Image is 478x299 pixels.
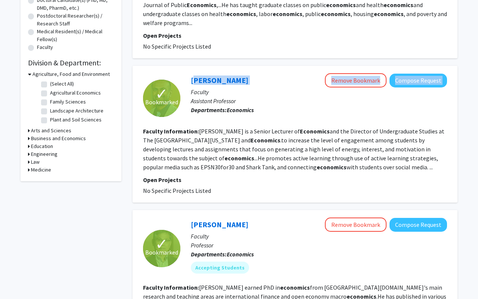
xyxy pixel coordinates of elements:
[143,127,199,135] b: Faculty Information:
[227,106,254,114] b: Economics
[37,12,114,28] label: Postdoctoral Researcher(s) / Research Staff
[143,284,199,291] b: Faculty Information:
[50,80,74,88] label: (Select All)
[143,187,211,194] span: No Specific Projects Listed
[37,28,114,43] label: Medical Resident(s) / Medical Fellow(s)
[191,87,447,96] p: Faculty
[191,106,227,114] b: Departments:
[6,265,32,293] iframe: Chat
[325,73,387,87] button: Remove Bookmark
[143,175,447,184] p: Open Projects
[37,43,53,51] label: Faculty
[384,1,413,9] b: economics
[187,1,217,9] b: Economics
[389,74,447,87] button: Compose Request to Darshak Patel
[31,142,53,150] h3: Education
[300,127,330,135] b: Economics
[191,262,249,274] mat-chip: Accepting Students
[145,98,178,107] span: Bookmarked
[374,10,404,18] b: economics
[155,240,168,248] span: ✓
[224,154,254,162] b: economics
[321,10,351,18] b: economics
[143,127,444,171] fg-read-more: [PERSON_NAME] is a Senior Lecturer of and the Director of Undergraduate Studies at The [GEOGRAPHI...
[191,250,227,258] b: Departments:
[251,136,280,144] b: Economics
[191,241,447,250] p: Professor
[50,107,103,115] label: Landscape Architecture
[28,58,114,67] h2: Division & Department:
[50,116,102,124] label: Plant and Soil Sciences
[31,150,58,158] h3: Engineering
[31,166,51,174] h3: Medicine
[31,127,71,135] h3: Arts and Sciences
[31,158,40,166] h3: Law
[143,31,447,40] p: Open Projects
[226,10,256,18] b: economics
[32,70,110,78] h3: Agriculture, Food and Environment
[227,250,254,258] b: Economics
[145,248,178,257] span: Bookmarked
[317,163,347,171] b: economics
[191,220,248,229] a: [PERSON_NAME]
[273,10,302,18] b: economics
[191,232,447,241] p: Faculty
[280,284,310,291] b: economics
[389,218,447,232] button: Compose Request to Yoonbai Kim
[191,75,248,85] a: [PERSON_NAME]
[143,43,211,50] span: No Specific Projects Listed
[31,135,86,142] h3: Business and Economics
[50,89,101,97] label: Agricultural Economics
[191,96,447,105] p: Assistant Professor
[155,90,168,98] span: ✓
[326,1,356,9] b: economics
[325,218,387,232] button: Remove Bookmark
[50,98,86,106] label: Family Sciences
